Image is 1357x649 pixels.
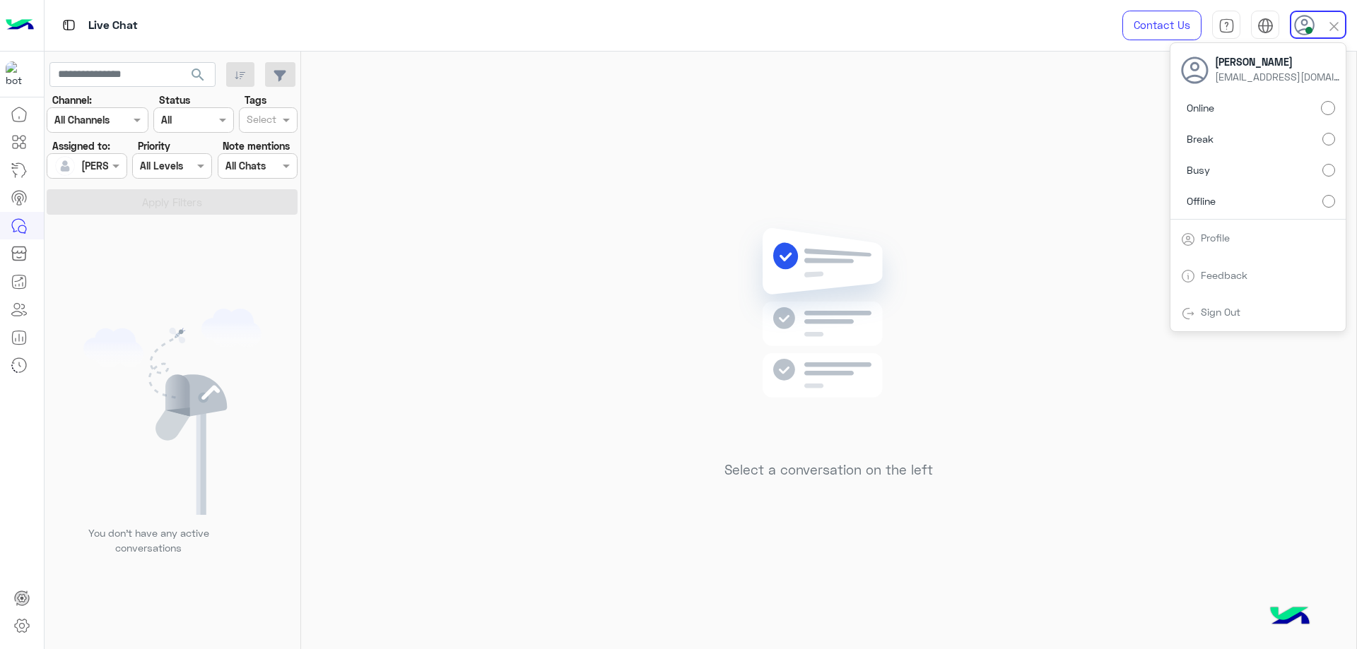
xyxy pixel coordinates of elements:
[1187,131,1214,146] span: Break
[1322,195,1335,208] input: Offline
[83,309,262,515] img: empty users
[223,138,290,153] label: Note mentions
[1322,133,1335,145] input: Break
[55,156,75,176] img: defaultAdmin.png
[6,61,31,87] img: 713415422032625
[1321,101,1335,115] input: Online
[138,138,170,153] label: Priority
[189,66,206,83] span: search
[724,462,933,478] h5: Select a conversation on the left
[47,189,298,215] button: Apply Filters
[1187,162,1210,177] span: Busy
[1265,593,1315,642] img: hulul-logo.png
[1187,100,1214,115] span: Online
[1187,193,1216,208] span: Offline
[727,217,931,451] img: no messages
[1215,54,1342,69] span: [PERSON_NAME]
[1212,11,1240,40] a: tab
[1257,18,1274,34] img: tab
[1322,164,1335,177] input: Busy
[1215,69,1342,84] span: [EMAIL_ADDRESS][DOMAIN_NAME]
[1201,269,1247,281] a: Feedback
[1181,232,1195,246] img: tab
[6,11,34,40] img: Logo
[1122,11,1202,40] a: Contact Us
[60,16,78,34] img: tab
[159,93,190,107] label: Status
[1181,269,1195,283] img: tab
[1201,232,1230,244] a: Profile
[52,93,92,107] label: Channel:
[181,62,216,93] button: search
[52,138,110,153] label: Assigned to:
[245,112,276,130] div: Select
[88,16,138,35] p: Live Chat
[1326,18,1342,35] img: close
[1181,306,1195,321] img: tab
[1201,306,1240,318] a: Sign Out
[77,525,220,556] p: You don’t have any active conversations
[1218,18,1235,34] img: tab
[245,93,266,107] label: Tags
